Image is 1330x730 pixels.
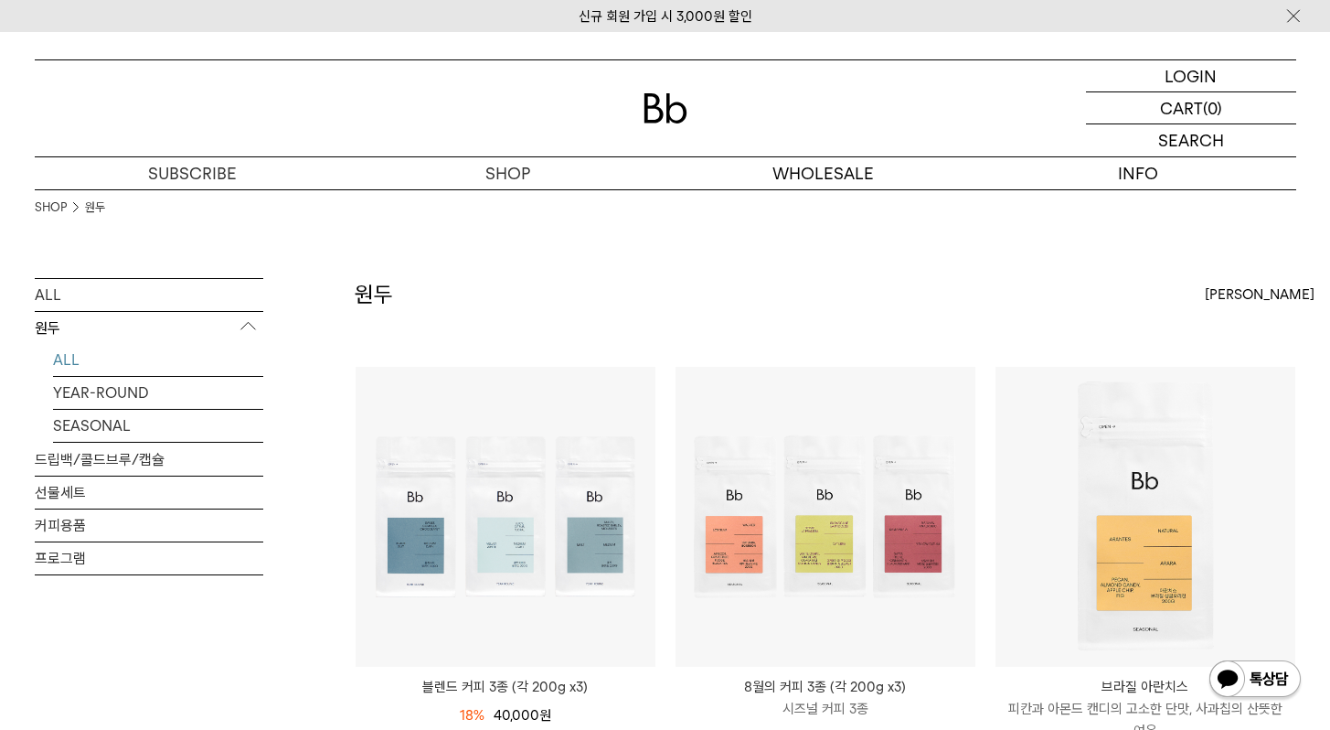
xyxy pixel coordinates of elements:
[981,157,1296,189] p: INFO
[53,344,263,376] a: ALL
[1203,92,1222,123] p: (0)
[356,676,655,698] a: 블렌드 커피 3종 (각 200g x3)
[35,312,263,345] p: 원두
[355,279,393,310] h2: 원두
[35,510,263,542] a: 커피용품
[665,157,981,189] p: WHOLESALE
[350,157,665,189] a: SHOP
[494,707,551,724] span: 40,000
[579,8,752,25] a: 신규 회원 가입 시 3,000원 할인
[676,367,975,667] img: 8월의 커피 3종 (각 200g x3)
[85,199,105,217] a: 원두
[1165,60,1217,91] p: LOGIN
[35,542,263,574] a: 프로그램
[676,676,975,720] a: 8월의 커피 3종 (각 200g x3) 시즈널 커피 3종
[1086,92,1296,124] a: CART (0)
[1160,92,1203,123] p: CART
[676,698,975,720] p: 시즈널 커피 3종
[1205,284,1314,306] span: [PERSON_NAME]
[53,410,263,442] a: SEASONAL
[995,676,1295,698] p: 브라질 아란치스
[460,704,484,726] div: 18%
[53,377,263,409] a: YEAR-ROUND
[1158,124,1224,156] p: SEARCH
[35,157,350,189] a: SUBSCRIBE
[35,444,263,476] a: 드립백/콜드브루/캡슐
[644,93,687,123] img: 로고
[35,279,263,311] a: ALL
[539,707,551,724] span: 원
[35,199,67,217] a: SHOP
[1086,60,1296,92] a: LOGIN
[35,477,263,509] a: 선물세트
[995,367,1295,667] img: 브라질 아란치스
[676,676,975,698] p: 8월의 커피 3종 (각 200g x3)
[1208,659,1303,703] img: 카카오톡 채널 1:1 채팅 버튼
[356,367,655,667] img: 블렌드 커피 3종 (각 200g x3)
